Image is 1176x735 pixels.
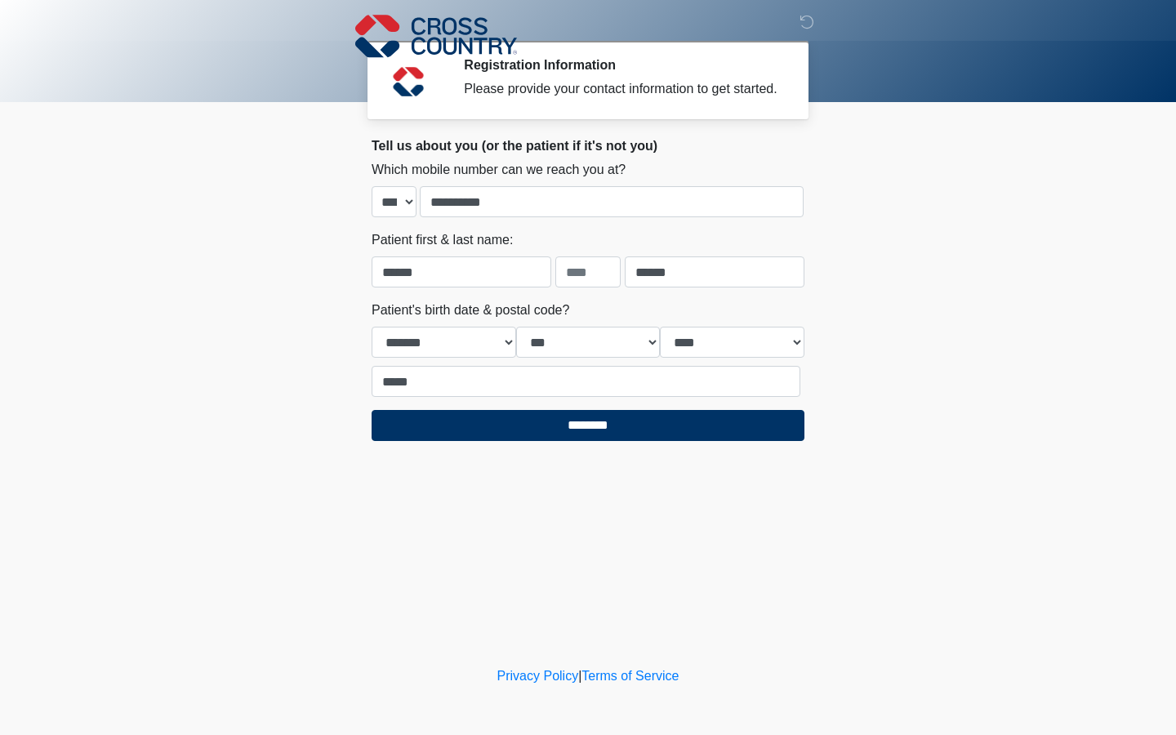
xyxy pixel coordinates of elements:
[497,669,579,683] a: Privacy Policy
[372,230,513,250] label: Patient first & last name:
[581,669,679,683] a: Terms of Service
[384,57,433,106] img: Agent Avatar
[355,12,517,60] img: Cross Country Logo
[372,301,569,320] label: Patient's birth date & postal code?
[578,669,581,683] a: |
[372,160,626,180] label: Which mobile number can we reach you at?
[464,79,780,99] div: Please provide your contact information to get started.
[372,138,804,154] h2: Tell us about you (or the patient if it's not you)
